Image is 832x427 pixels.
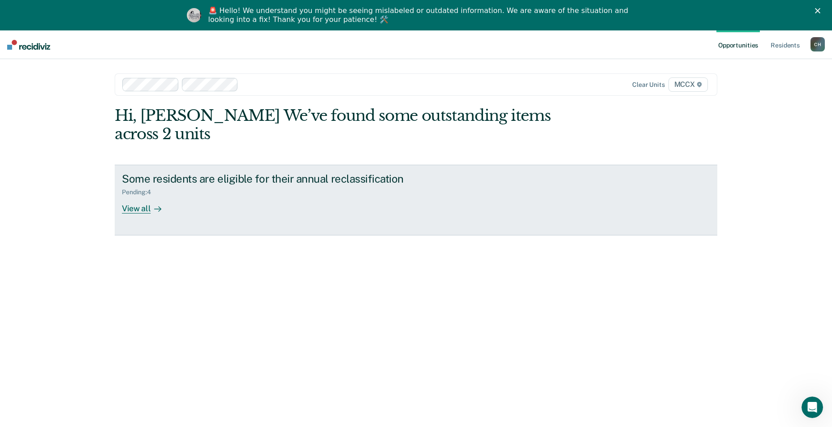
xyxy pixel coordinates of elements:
a: Some residents are eligible for their annual reclassificationPending:4View all [115,165,717,235]
button: CH [810,37,825,51]
div: Close [815,8,824,13]
div: C H [810,37,825,51]
div: Pending : 4 [122,188,158,196]
div: Some residents are eligible for their annual reclassification [122,172,436,185]
div: Hi, [PERSON_NAME] We’ve found some outstanding items across 2 units [115,107,597,143]
iframe: Intercom live chat [802,397,823,418]
div: Clear units [632,81,665,89]
a: Residents [769,30,802,59]
img: Profile image for Kim [187,8,201,22]
div: View all [122,196,172,213]
div: 🚨 Hello! We understand you might be seeing mislabeled or outdated information. We are aware of th... [208,6,631,24]
span: MCCX [668,77,708,92]
a: Opportunities [716,30,760,59]
img: Recidiviz [7,40,50,50]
